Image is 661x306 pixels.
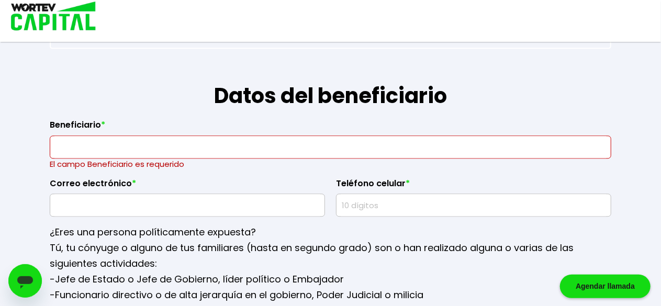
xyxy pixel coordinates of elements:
div: Agendar llamada [560,275,651,298]
label: Teléfono celular [336,178,611,194]
p: ¿Eres una persona políticamente expuesta? [50,224,611,240]
p: Tú, tu cónyuge o alguno de tus familiares (hasta en segundo grado) son o han realizado alguna o v... [50,240,611,271]
label: Correo electrónico [50,178,325,194]
h1: Datos del beneficiario [50,49,611,111]
label: Beneficiario [50,120,611,135]
iframe: Botón para iniciar la ventana de mensajería [8,264,42,298]
input: 10 dígitos [341,194,607,216]
p: El campo Beneficiario es requerido [50,158,611,170]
